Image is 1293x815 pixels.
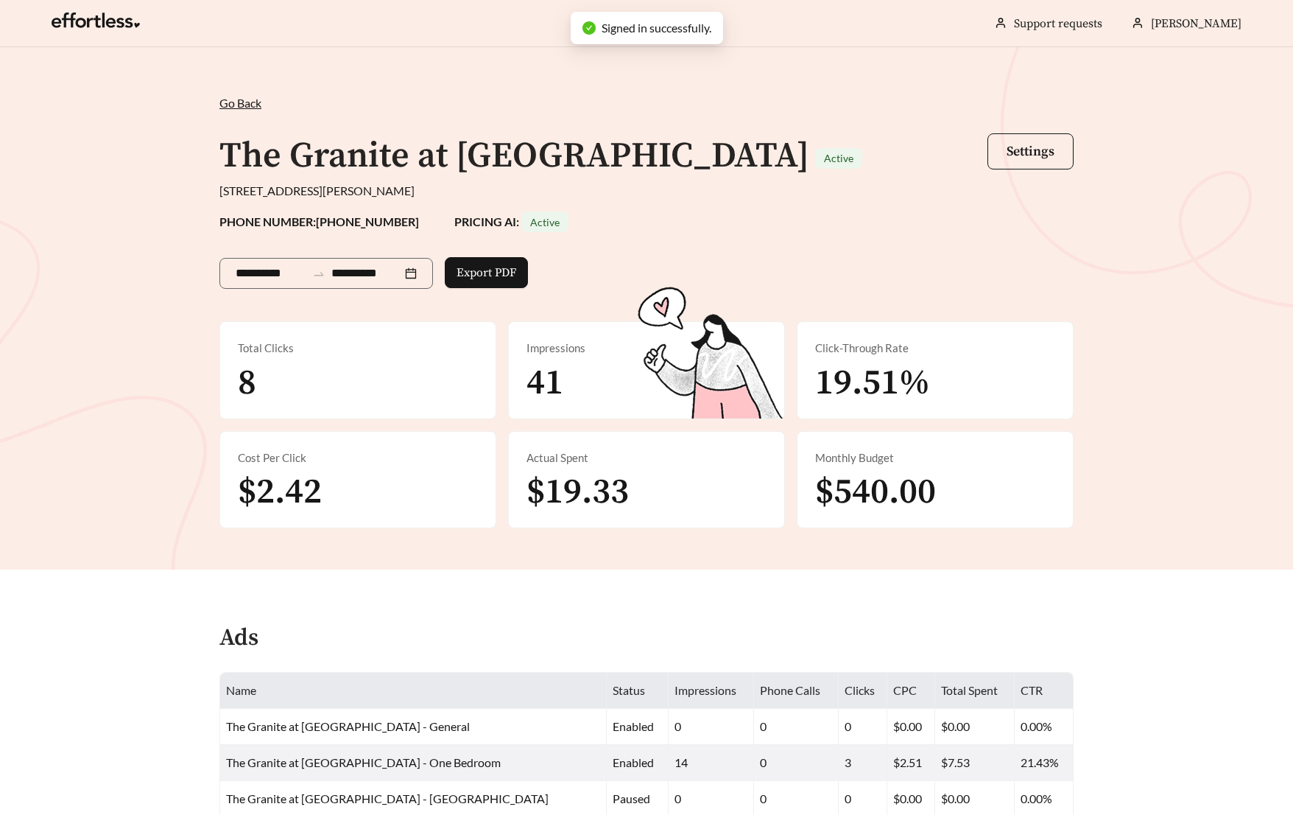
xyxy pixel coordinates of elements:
[219,96,261,110] span: Go Back
[226,755,501,769] span: The Granite at [GEOGRAPHIC_DATA] - One Bedroom
[445,257,528,288] button: Export PDF
[1015,709,1074,745] td: 0.00%
[754,709,838,745] td: 0
[312,267,325,281] span: swap-right
[238,361,256,405] span: 8
[815,450,1055,466] div: Monthly Budget
[1014,16,1102,31] a: Support requests
[987,133,1074,169] button: Settings
[1021,683,1043,697] span: CTR
[219,182,1074,200] div: [STREET_ADDRESS][PERSON_NAME]
[457,264,516,281] span: Export PDF
[669,709,754,745] td: 0
[582,21,596,35] span: check-circle
[839,709,888,745] td: 0
[754,745,838,781] td: 0
[226,719,470,733] span: The Granite at [GEOGRAPHIC_DATA] - General
[935,673,1015,709] th: Total Spent
[526,470,629,514] span: $19.33
[669,745,754,781] td: 14
[669,673,754,709] th: Impressions
[815,361,930,405] span: 19.51%
[754,673,838,709] th: Phone Calls
[887,745,935,781] td: $2.51
[526,450,767,466] div: Actual Spent
[530,216,560,228] span: Active
[815,340,1055,357] div: Click-Through Rate
[238,450,478,466] div: Cost Per Click
[526,340,767,357] div: Impressions
[815,470,936,514] span: $540.00
[839,745,888,781] td: 3
[613,755,654,769] span: enabled
[238,340,478,357] div: Total Clicks
[602,21,711,35] span: Signed in successfully.
[613,719,654,733] span: enabled
[312,267,325,280] span: to
[454,214,568,228] strong: PRICING AI:
[1007,143,1054,160] span: Settings
[935,745,1015,781] td: $7.53
[607,673,669,709] th: Status
[613,791,650,805] span: paused
[893,683,917,697] span: CPC
[1015,745,1074,781] td: 21.43%
[219,134,809,178] h1: The Granite at [GEOGRAPHIC_DATA]
[219,626,258,651] h4: Ads
[824,152,853,164] span: Active
[526,361,563,405] span: 41
[935,709,1015,745] td: $0.00
[887,709,935,745] td: $0.00
[220,673,607,709] th: Name
[839,673,888,709] th: Clicks
[1151,16,1241,31] span: [PERSON_NAME]
[219,214,419,228] strong: PHONE NUMBER: [PHONE_NUMBER]
[238,470,322,514] span: $2.42
[226,791,549,805] span: The Granite at [GEOGRAPHIC_DATA] - [GEOGRAPHIC_DATA]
